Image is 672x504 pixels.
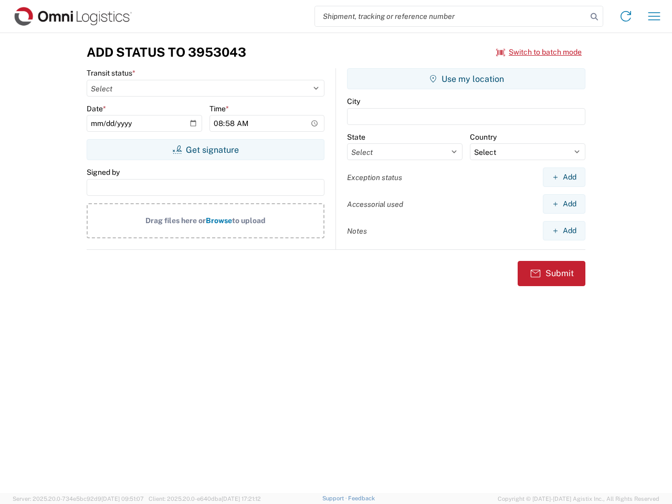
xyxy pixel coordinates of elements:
[347,68,585,89] button: Use my location
[87,167,120,177] label: Signed by
[347,199,403,209] label: Accessorial used
[496,44,582,61] button: Switch to batch mode
[87,68,135,78] label: Transit status
[498,494,659,503] span: Copyright © [DATE]-[DATE] Agistix Inc., All Rights Reserved
[543,167,585,187] button: Add
[543,194,585,214] button: Add
[518,261,585,286] button: Submit
[209,104,229,113] label: Time
[322,495,349,501] a: Support
[470,132,497,142] label: Country
[87,139,324,160] button: Get signature
[543,221,585,240] button: Add
[347,97,360,106] label: City
[87,104,106,113] label: Date
[149,496,261,502] span: Client: 2025.20.0-e640dba
[222,496,261,502] span: [DATE] 17:21:12
[145,216,206,225] span: Drag files here or
[206,216,232,225] span: Browse
[347,132,365,142] label: State
[232,216,266,225] span: to upload
[347,173,402,182] label: Exception status
[101,496,144,502] span: [DATE] 09:51:07
[315,6,587,26] input: Shipment, tracking or reference number
[13,496,144,502] span: Server: 2025.20.0-734e5bc92d9
[348,495,375,501] a: Feedback
[347,226,367,236] label: Notes
[87,45,246,60] h3: Add Status to 3953043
